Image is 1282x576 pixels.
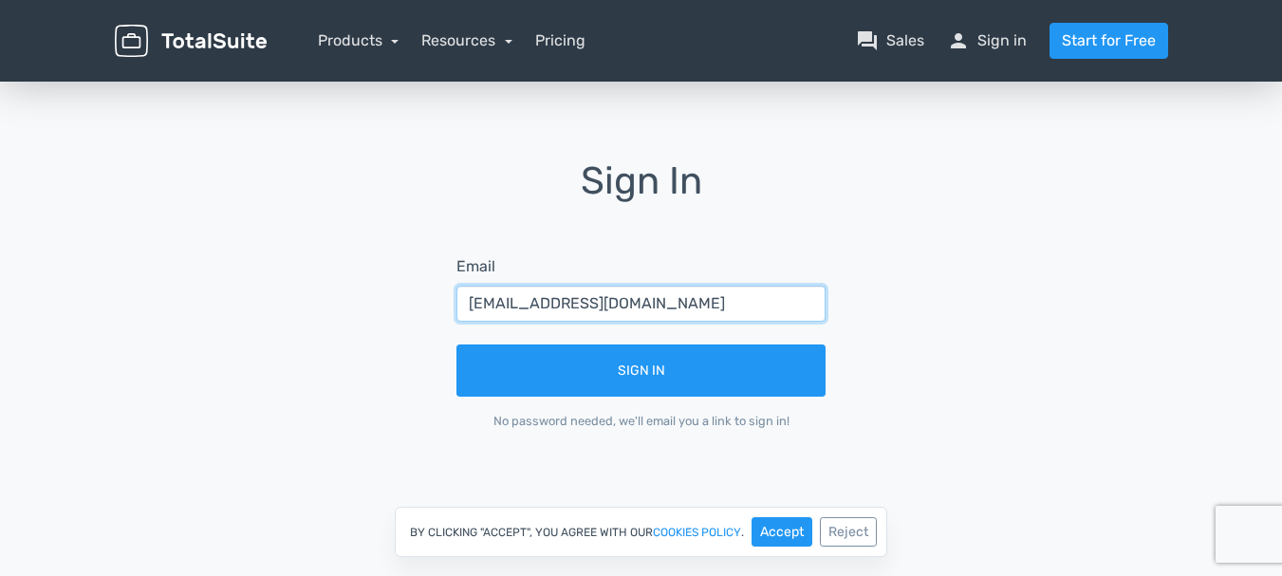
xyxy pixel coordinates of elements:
[395,507,887,557] div: By clicking "Accept", you agree with our .
[856,29,879,52] span: question_answer
[535,29,585,52] a: Pricing
[115,25,267,58] img: TotalSuite for WordPress
[456,344,826,397] button: Sign In
[820,517,877,547] button: Reject
[456,412,826,430] div: No password needed, we'll email you a link to sign in!
[752,517,812,547] button: Accept
[421,31,512,49] a: Resources
[947,29,970,52] span: person
[318,31,399,49] a: Products
[947,29,1027,52] a: personSign in
[856,29,924,52] a: question_answerSales
[456,255,495,278] label: Email
[1050,23,1168,59] a: Start for Free
[653,527,741,538] a: cookies policy
[430,160,852,229] h1: Sign In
